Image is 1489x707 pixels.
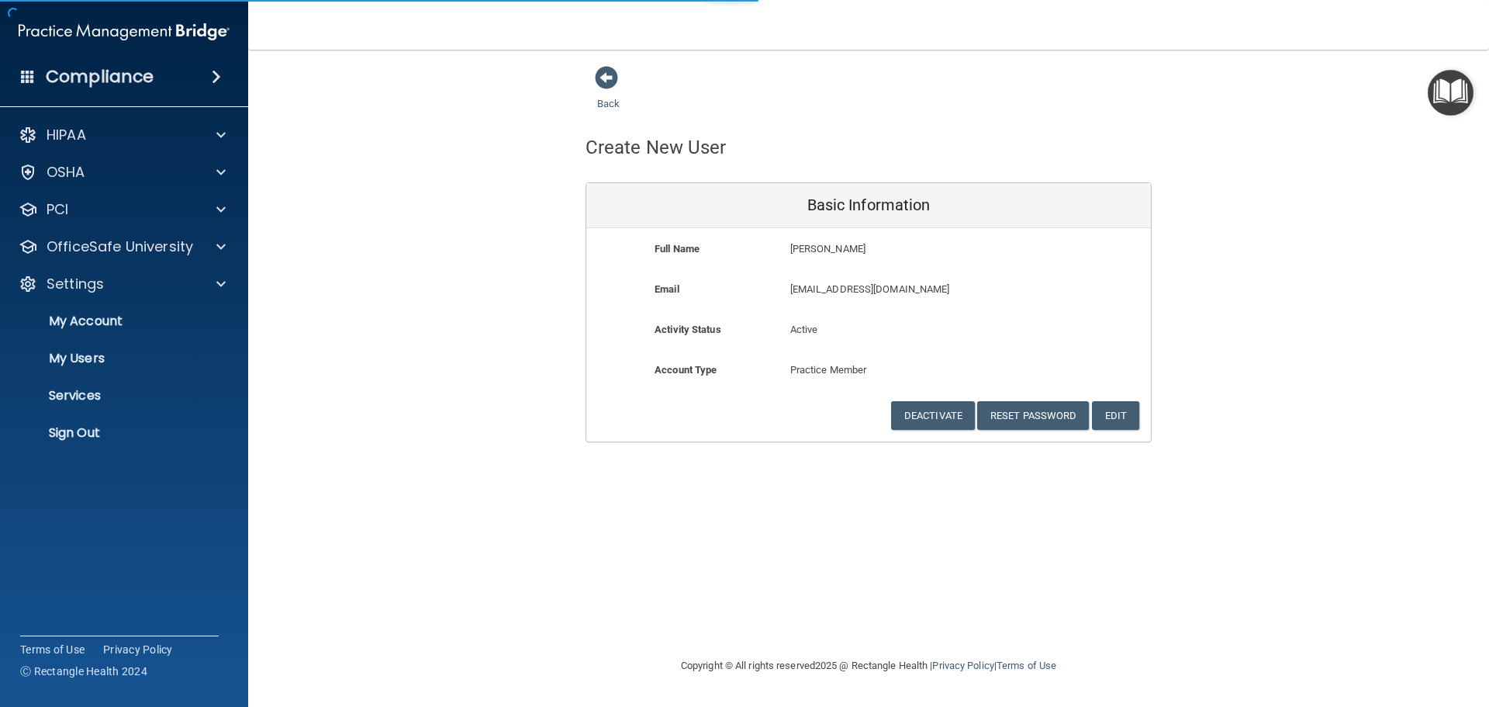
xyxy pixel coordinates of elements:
h4: Compliance [46,66,154,88]
a: Back [597,79,620,109]
b: Full Name [655,243,700,255]
p: OSHA [47,163,85,182]
b: Account Type [655,364,717,376]
p: HIPAA [47,126,86,144]
a: Terms of Use [997,660,1056,671]
button: Deactivate [891,401,975,430]
a: OfficeSafe University [19,237,226,256]
a: Privacy Policy [932,660,993,671]
a: Privacy Policy [103,642,173,657]
p: My Account [10,314,222,329]
div: Copyright © All rights reserved 2025 @ Rectangle Health | | [586,641,1152,691]
span: Ⓒ Rectangle Health 2024 [20,664,147,679]
div: Basic Information [586,183,1151,228]
p: Practice Member [790,361,948,379]
p: Settings [47,275,104,293]
h4: Create New User [586,137,727,158]
p: Services [10,388,222,404]
button: Open Resource Center [1428,70,1473,116]
p: My Users [10,351,222,366]
a: OSHA [19,163,226,182]
b: Email [655,283,679,295]
a: HIPAA [19,126,226,144]
p: [EMAIL_ADDRESS][DOMAIN_NAME] [790,280,1038,299]
p: PCI [47,200,68,219]
a: Settings [19,275,226,293]
button: Edit [1092,401,1139,430]
a: Terms of Use [20,642,85,657]
button: Reset Password [977,401,1089,430]
p: Active [790,321,948,339]
p: [PERSON_NAME] [790,240,1038,258]
a: PCI [19,200,226,219]
img: PMB logo [19,16,230,47]
p: OfficeSafe University [47,237,193,256]
b: Activity Status [655,324,721,335]
p: Sign Out [10,425,222,441]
